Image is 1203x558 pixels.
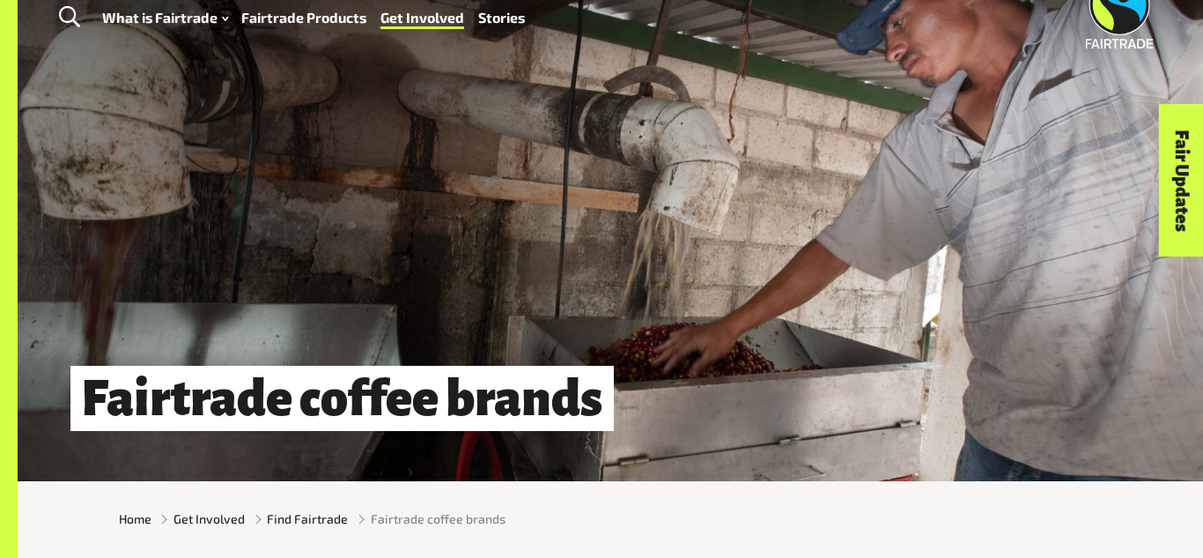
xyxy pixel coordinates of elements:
[267,510,348,528] a: Find Fairtrade
[102,5,228,31] a: What is Fairtrade
[119,510,151,528] a: Home
[173,510,245,528] a: Get Involved
[478,5,525,31] a: Stories
[241,5,366,31] a: Fairtrade Products
[380,5,464,31] a: Get Involved
[70,366,614,431] h1: Fairtrade coffee brands
[371,510,506,528] span: Fairtrade coffee brands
